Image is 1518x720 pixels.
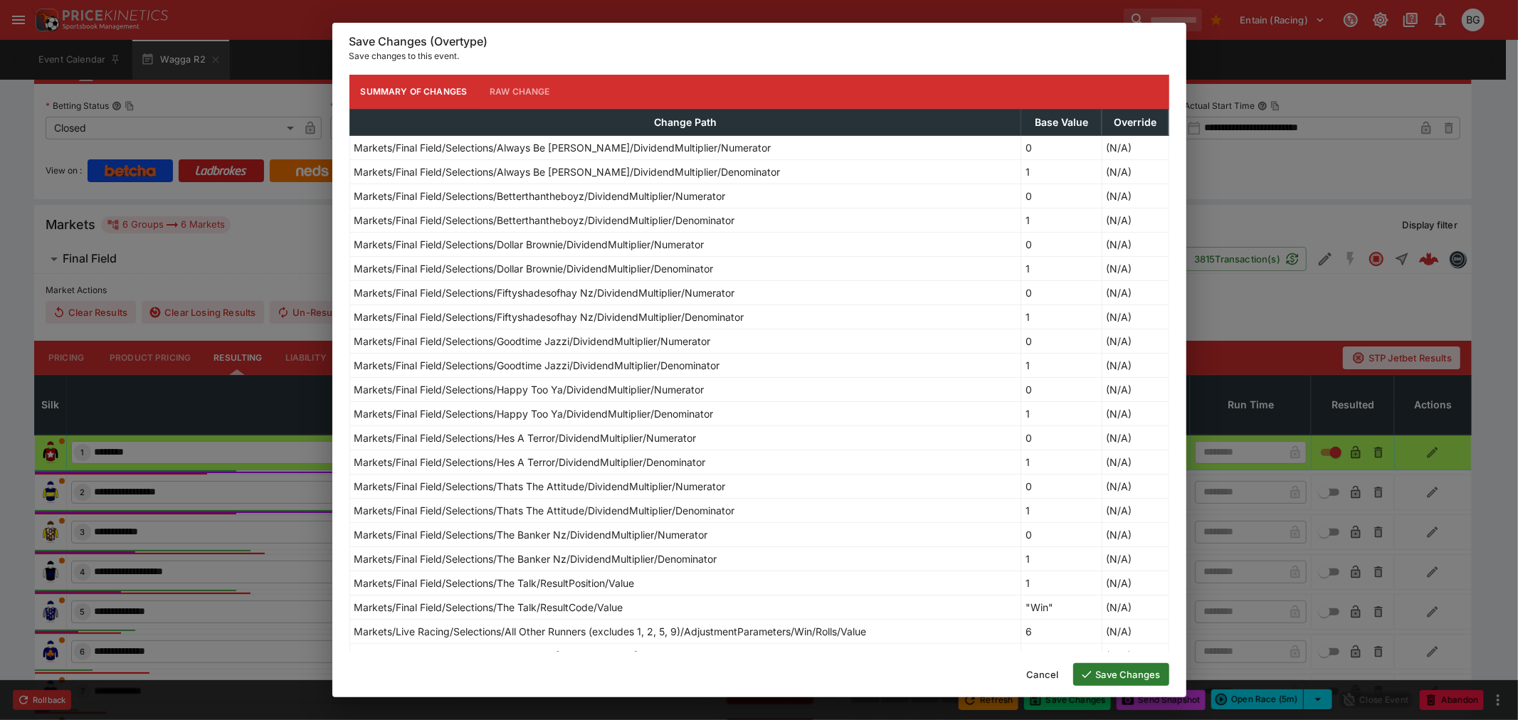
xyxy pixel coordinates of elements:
[1021,377,1102,401] td: 0
[1021,353,1102,377] td: 1
[1021,280,1102,305] td: 0
[354,358,720,373] p: Markets/Final Field/Selections/Goodtime Jazzi/DividendMultiplier/Denominator
[1021,498,1102,522] td: 1
[1102,522,1169,546] td: (N/A)
[1102,619,1169,643] td: (N/A)
[1021,474,1102,498] td: 0
[354,189,726,203] p: Markets/Final Field/Selections/Betterthantheboyz/DividendMultiplier/Numerator
[1102,401,1169,425] td: (N/A)
[1021,643,1102,667] td: -10
[1021,305,1102,329] td: 1
[354,164,781,179] p: Markets/Final Field/Selections/Always Be [PERSON_NAME]/DividendMultiplier/Denominator
[354,527,708,542] p: Markets/Final Field/Selections/The Banker Nz/DividendMultiplier/Numerator
[354,285,735,300] p: Markets/Final Field/Selections/Fiftyshadesofhay Nz/DividendMultiplier/Numerator
[354,430,697,445] p: Markets/Final Field/Selections/Hes A Terror/DividendMultiplier/Numerator
[354,455,706,470] p: Markets/Final Field/Selections/Hes A Terror/DividendMultiplier/Denominator
[1102,135,1169,159] td: (N/A)
[354,576,635,591] p: Markets/Final Field/Selections/The Talk/ResultPosition/Value
[1102,546,1169,571] td: (N/A)
[354,600,623,615] p: Markets/Final Field/Selections/The Talk/ResultCode/Value
[1102,305,1169,329] td: (N/A)
[1021,109,1102,135] th: Base Value
[1018,663,1068,686] button: Cancel
[1102,571,1169,595] td: (N/A)
[1102,425,1169,450] td: (N/A)
[1021,159,1102,184] td: 1
[1102,353,1169,377] td: (N/A)
[354,479,726,494] p: Markets/Final Field/Selections/Thats The Attitude/DividendMultiplier/Numerator
[1102,474,1169,498] td: (N/A)
[354,503,735,518] p: Markets/Final Field/Selections/Thats The Attitude/DividendMultiplier/Denominator
[1102,159,1169,184] td: (N/A)
[349,109,1021,135] th: Change Path
[1021,256,1102,280] td: 1
[1102,256,1169,280] td: (N/A)
[349,75,479,109] button: Summary of Changes
[354,648,824,663] p: Markets/Live Racing/Selections/Always Be [PERSON_NAME]/AdjustmentParameters/Win/Rolls/Value
[1021,595,1102,619] td: "Win"
[354,213,735,228] p: Markets/Final Field/Selections/Betterthantheboyz/DividendMultiplier/Denominator
[1021,135,1102,159] td: 0
[1102,450,1169,474] td: (N/A)
[1021,450,1102,474] td: 1
[1102,595,1169,619] td: (N/A)
[354,237,705,252] p: Markets/Final Field/Selections/Dollar Brownie/DividendMultiplier/Numerator
[1021,619,1102,643] td: 6
[349,49,1169,63] p: Save changes to this event.
[1021,329,1102,353] td: 0
[1102,184,1169,208] td: (N/A)
[1102,208,1169,232] td: (N/A)
[1021,571,1102,595] td: 1
[354,261,714,276] p: Markets/Final Field/Selections/Dollar Brownie/DividendMultiplier/Denominator
[1021,546,1102,571] td: 1
[354,309,744,324] p: Markets/Final Field/Selections/Fiftyshadesofhay Nz/DividendMultiplier/Denominator
[354,406,714,421] p: Markets/Final Field/Selections/Happy Too Ya/DividendMultiplier/Denominator
[1102,377,1169,401] td: (N/A)
[1102,498,1169,522] td: (N/A)
[1102,232,1169,256] td: (N/A)
[354,551,717,566] p: Markets/Final Field/Selections/The Banker Nz/DividendMultiplier/Denominator
[1021,184,1102,208] td: 0
[1102,109,1169,135] th: Override
[1102,329,1169,353] td: (N/A)
[354,382,705,397] p: Markets/Final Field/Selections/Happy Too Ya/DividendMultiplier/Numerator
[354,334,711,349] p: Markets/Final Field/Selections/Goodtime Jazzi/DividendMultiplier/Numerator
[1021,401,1102,425] td: 1
[354,624,867,639] p: Markets/Live Racing/Selections/All Other Runners (excludes 1, 2, 5, 9)/AdjustmentParameters/Win/R...
[1021,232,1102,256] td: 0
[1102,280,1169,305] td: (N/A)
[1021,208,1102,232] td: 1
[1102,643,1169,667] td: (N/A)
[478,75,562,109] button: Raw Change
[1021,425,1102,450] td: 0
[1021,522,1102,546] td: 0
[1073,663,1169,686] button: Save Changes
[349,34,1169,49] h6: Save Changes (Overtype)
[354,140,771,155] p: Markets/Final Field/Selections/Always Be [PERSON_NAME]/DividendMultiplier/Numerator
